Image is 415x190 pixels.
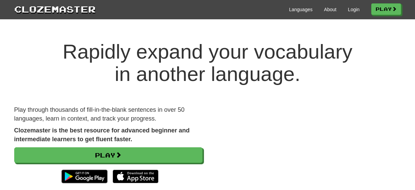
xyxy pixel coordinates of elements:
[348,6,359,13] a: Login
[289,6,313,13] a: Languages
[58,166,111,187] img: Get it on Google Play
[14,127,190,143] strong: Clozemaster is the best resource for advanced beginner and intermediate learners to get fluent fa...
[113,170,158,183] img: Download_on_the_App_Store_Badge_US-UK_135x40-25178aeef6eb6b83b96f5f2d004eda3bffbb37122de64afbaef7...
[324,6,337,13] a: About
[14,106,203,123] p: Play through thousands of fill-in-the-blank sentences in over 50 languages, learn in context, and...
[14,147,203,163] a: Play
[371,3,401,15] a: Play
[14,3,96,15] a: Clozemaster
